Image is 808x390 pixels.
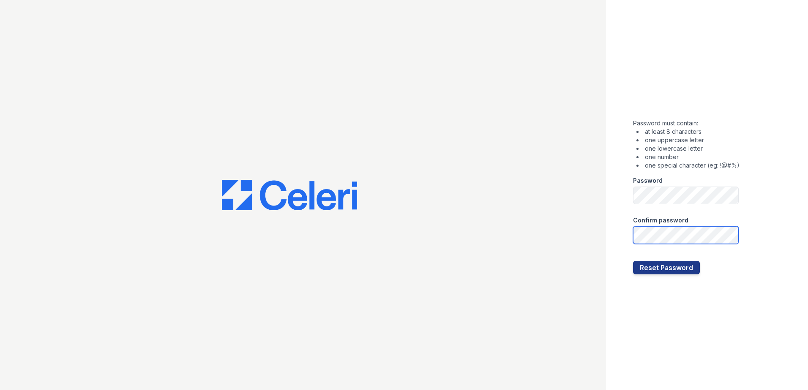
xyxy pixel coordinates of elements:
[636,136,740,144] li: one uppercase letter
[633,119,740,170] div: Password must contain:
[636,161,740,170] li: one special character (eg: !@#%)
[222,180,357,210] img: CE_Logo_Blue-a8612792a0a2168367f1c8372b55b34899dd931a85d93a1a3d3e32e68fde9ad4.png
[636,144,740,153] li: one lowercase letter
[633,216,688,225] label: Confirm password
[636,127,740,136] li: at least 8 characters
[636,153,740,161] li: one number
[633,176,663,185] label: Password
[633,261,700,274] button: Reset Password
